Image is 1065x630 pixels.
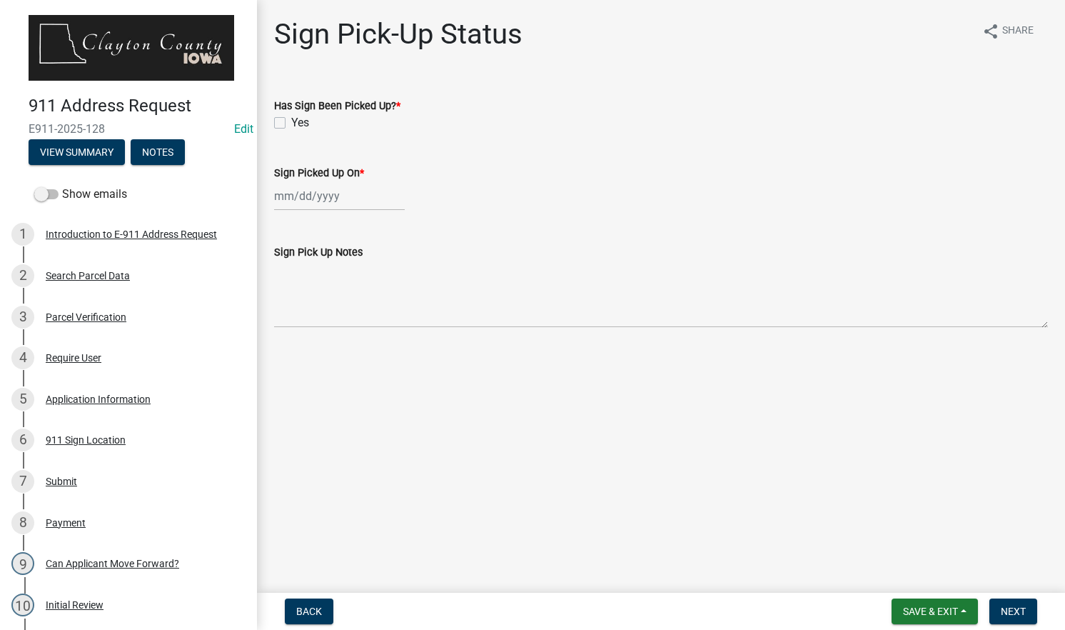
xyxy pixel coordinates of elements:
span: Back [296,606,322,617]
button: View Summary [29,139,125,165]
a: Edit [234,122,253,136]
div: Application Information [46,394,151,404]
i: share [982,23,999,40]
div: 3 [11,306,34,329]
h4: 911 Address Request [29,96,246,116]
label: Sign Picked Up On [274,169,364,179]
div: Introduction to E-911 Address Request [46,229,217,239]
button: shareShare [971,17,1045,45]
wm-modal-confirm: Summary [29,147,125,159]
div: 9 [11,552,34,575]
button: Save & Exit [892,599,978,624]
div: 8 [11,511,34,534]
label: Yes [291,114,309,131]
label: Sign Pick Up Notes [274,248,363,258]
div: Parcel Verification [46,312,126,322]
div: Require User [46,353,101,363]
button: Next [989,599,1037,624]
div: Search Parcel Data [46,271,130,281]
div: 6 [11,429,34,451]
input: mm/dd/yyyy [274,181,405,211]
h1: Sign Pick-Up Status [274,17,523,51]
div: 2 [11,264,34,287]
div: 911 Sign Location [46,435,126,445]
label: Has Sign Been Picked Up? [274,101,400,111]
span: Save & Exit [903,606,958,617]
div: 5 [11,388,34,411]
span: Share [1002,23,1034,40]
button: Back [285,599,333,624]
wm-modal-confirm: Notes [131,147,185,159]
div: Payment [46,518,86,528]
div: 4 [11,346,34,369]
div: Can Applicant Move Forward? [46,559,179,569]
span: E911-2025-128 [29,122,228,136]
div: 1 [11,223,34,246]
span: Next [1001,606,1026,617]
div: 10 [11,594,34,616]
div: Submit [46,476,77,486]
div: 7 [11,470,34,493]
label: Show emails [34,186,127,203]
button: Notes [131,139,185,165]
div: Initial Review [46,600,104,610]
img: Clayton County, Iowa [29,15,234,81]
wm-modal-confirm: Edit Application Number [234,122,253,136]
